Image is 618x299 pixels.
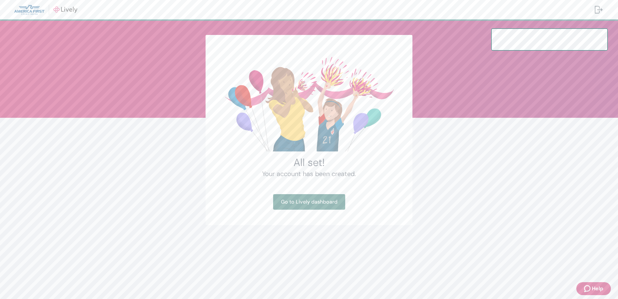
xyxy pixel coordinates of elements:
[221,156,397,169] h2: All set!
[576,282,611,295] button: Zendesk support iconHelp
[14,5,77,15] img: Lively
[584,285,592,293] svg: Zendesk support icon
[221,169,397,179] h4: Your account has been created.
[273,194,345,210] a: Go to Lively dashboard
[590,2,608,17] button: Log out
[592,285,603,293] span: Help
